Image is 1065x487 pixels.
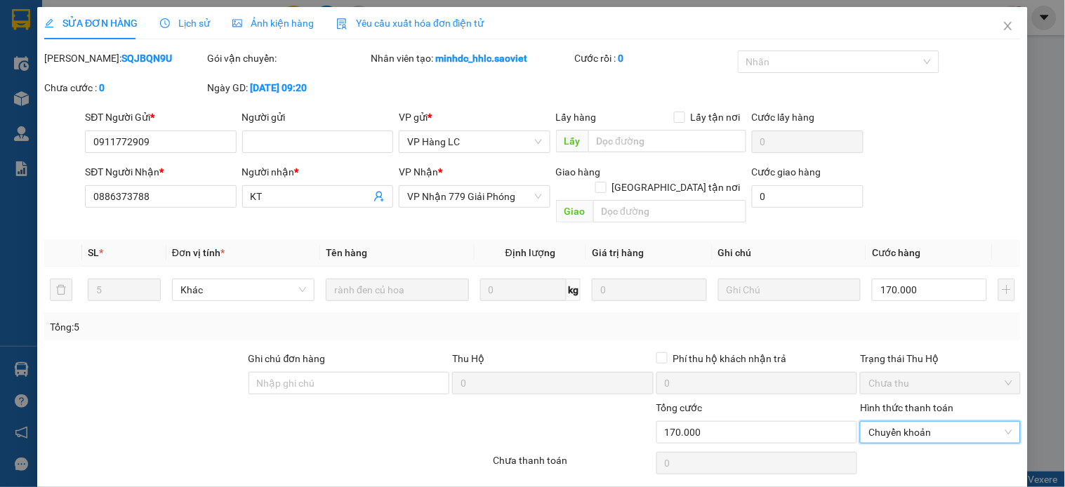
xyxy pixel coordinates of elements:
[556,112,597,123] span: Lấy hàng
[399,109,550,125] div: VP gửi
[452,353,484,364] span: Thu Hộ
[88,247,99,258] span: SL
[251,82,307,93] b: [DATE] 09:20
[44,51,204,66] div: [PERSON_NAME]:
[1003,20,1014,32] span: close
[752,112,815,123] label: Cước lấy hàng
[868,373,1012,394] span: Chưa thu
[435,53,527,64] b: minhdc_hhlc.saoviet
[556,166,601,178] span: Giao hàng
[868,422,1012,443] span: Chuyển khoản
[860,351,1020,366] div: Trạng thái Thu Hộ
[592,279,707,301] input: 0
[872,247,920,258] span: Cước hàng
[326,279,468,301] input: VD: Bàn, Ghế
[44,18,138,29] span: SỬA ĐƠN HÀNG
[180,279,306,300] span: Khác
[242,109,393,125] div: Người gửi
[232,18,314,29] span: Ảnh kiện hàng
[249,353,326,364] label: Ghi chú đơn hàng
[491,453,654,477] div: Chưa thanh toán
[121,53,172,64] b: SQJBQN9U
[208,80,368,95] div: Ngày GD:
[232,18,242,28] span: picture
[50,319,412,335] div: Tổng: 5
[336,18,484,29] span: Yêu cầu xuất hóa đơn điện tử
[242,164,393,180] div: Người nhận
[619,53,624,64] b: 0
[371,51,572,66] div: Nhân viên tạo:
[44,80,204,95] div: Chưa cước :
[44,18,54,28] span: edit
[505,247,555,258] span: Định lượng
[668,351,793,366] span: Phí thu hộ khách nhận trả
[85,109,236,125] div: SĐT Người Gửi
[713,239,866,267] th: Ghi chú
[998,279,1015,301] button: plus
[399,166,438,178] span: VP Nhận
[567,279,581,301] span: kg
[988,7,1028,46] button: Close
[373,191,385,202] span: user-add
[656,402,703,413] span: Tổng cước
[685,109,746,125] span: Lấy tận nơi
[607,180,746,195] span: [GEOGRAPHIC_DATA] tận nơi
[85,164,236,180] div: SĐT Người Nhận
[718,279,861,301] input: Ghi Chú
[160,18,170,28] span: clock-circle
[249,372,450,394] input: Ghi chú đơn hàng
[407,186,541,207] span: VP Nhận 779 Giải Phóng
[99,82,105,93] b: 0
[326,247,367,258] span: Tên hàng
[593,200,746,222] input: Dọc đường
[575,51,735,66] div: Cước rồi :
[588,130,746,152] input: Dọc đường
[752,185,864,208] input: Cước giao hàng
[592,247,644,258] span: Giá trị hàng
[860,402,953,413] label: Hình thức thanh toán
[556,130,588,152] span: Lấy
[556,200,593,222] span: Giao
[407,131,541,152] span: VP Hàng LC
[50,279,72,301] button: delete
[172,247,225,258] span: Đơn vị tính
[208,51,368,66] div: Gói vận chuyển:
[336,18,348,29] img: icon
[752,131,864,153] input: Cước lấy hàng
[160,18,210,29] span: Lịch sử
[752,166,821,178] label: Cước giao hàng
